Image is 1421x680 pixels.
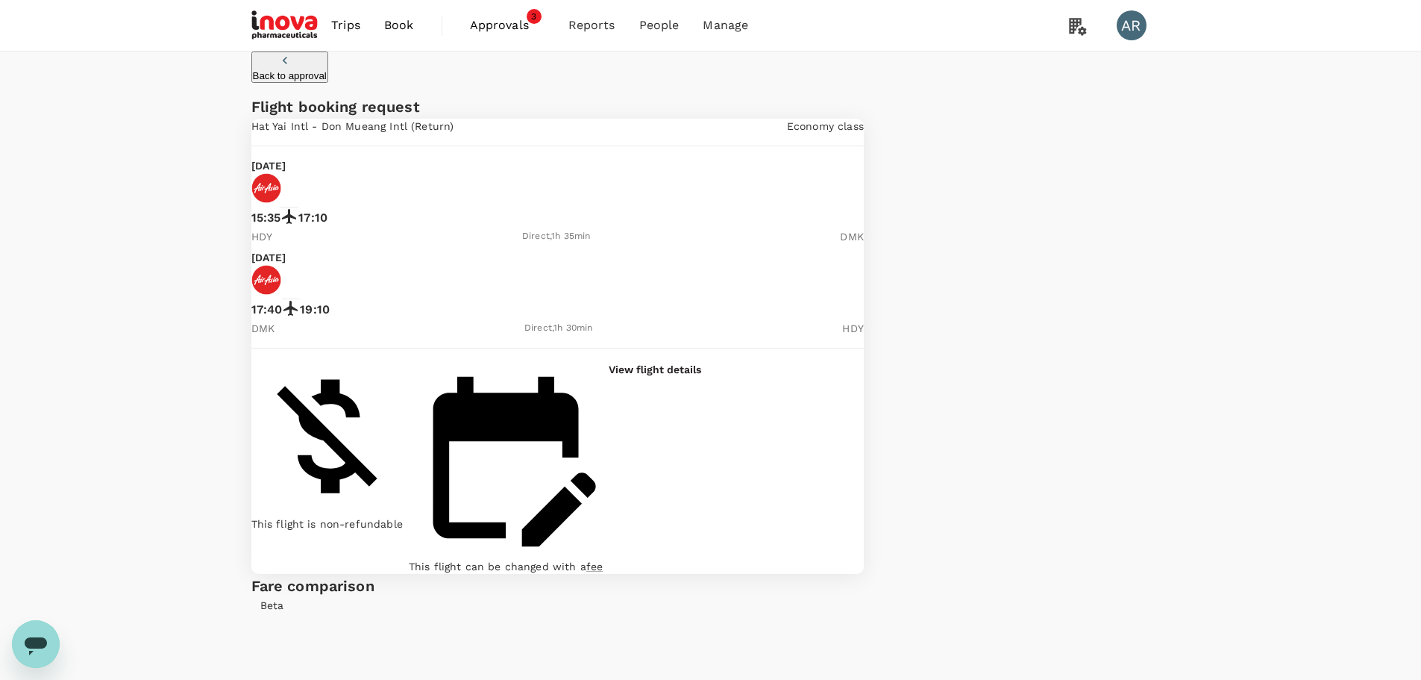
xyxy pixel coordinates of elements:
p: This flight is non-refundable [251,517,403,531]
div: Direct , 1h 30min [524,321,592,336]
p: 19:10 [300,301,330,319]
span: 3 [527,9,542,24]
button: Back to approval [251,52,328,83]
span: Book [384,16,414,34]
div: Direct , 1h 35min [522,229,590,244]
span: Manage [703,16,748,34]
span: fee [586,561,603,573]
iframe: Button to launch messaging window [12,620,60,668]
span: Beta [251,599,293,611]
p: 17:10 [298,209,327,227]
span: Trips [331,16,360,34]
p: DMK [840,229,863,244]
img: iNova Pharmaceuticals [251,9,320,42]
p: Economy class [787,119,864,134]
span: Reports [568,16,615,34]
p: Back to approval [253,70,327,81]
p: DMK [251,321,275,336]
span: People [639,16,680,34]
p: Hat Yai Intl - Don Mueang Intl (Return) [251,119,454,134]
h6: Flight booking request [251,95,864,119]
p: HDY [842,321,863,336]
img: FD [251,265,281,295]
div: AR [1117,10,1146,40]
p: [DATE] [251,158,286,173]
div: Fare comparison [251,574,864,598]
span: Approvals [470,16,545,34]
p: HDY [251,229,272,244]
img: FD [251,173,281,203]
p: [DATE] [251,250,286,265]
p: This flight can be changed with a [409,559,603,574]
button: View flight details [609,362,701,377]
p: 17:40 [251,301,283,319]
p: 15:35 [251,209,281,227]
